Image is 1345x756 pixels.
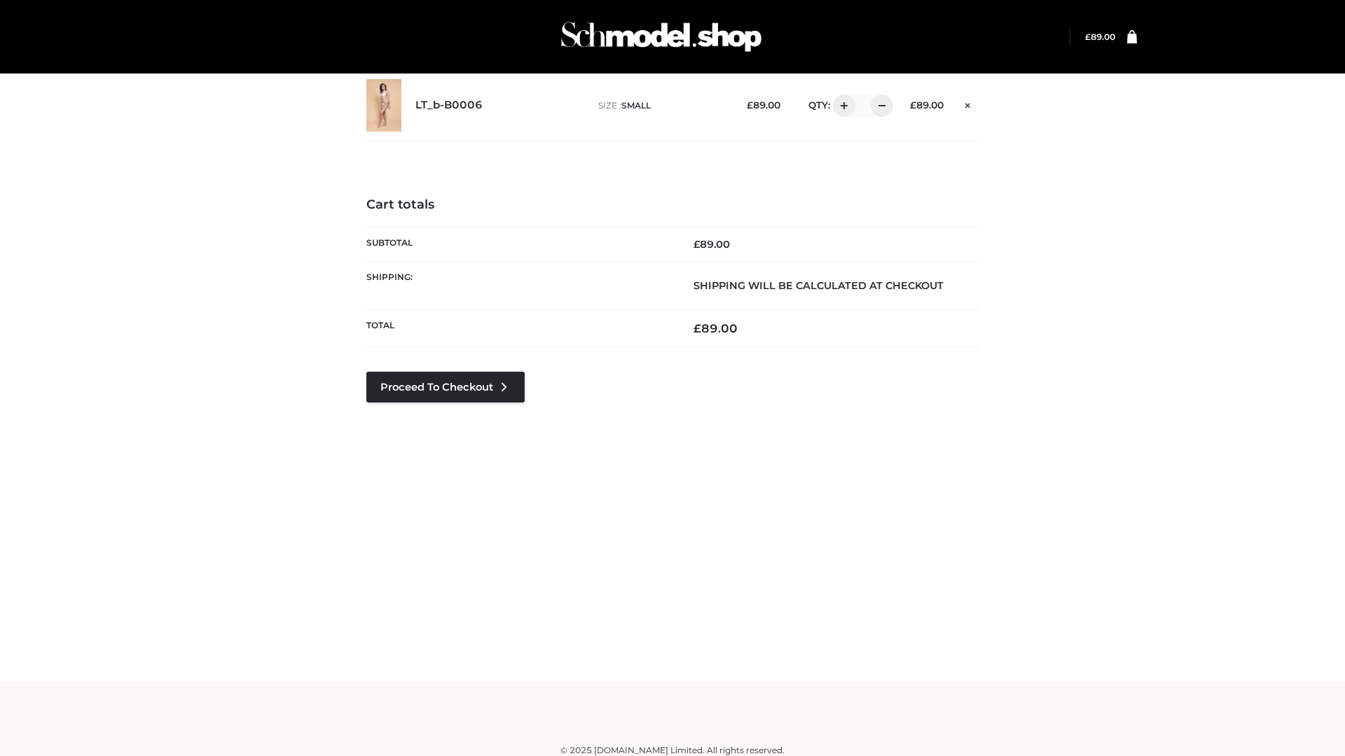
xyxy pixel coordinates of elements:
[621,100,651,111] span: SMALL
[366,310,672,347] th: Total
[910,99,916,111] span: £
[694,321,701,335] span: £
[598,99,725,112] p: size :
[366,261,672,309] th: Shipping:
[415,99,483,112] a: LT_b-B0006
[556,9,766,64] img: Schmodel Admin 964
[366,197,979,213] h4: Cart totals
[747,99,753,111] span: £
[694,279,944,292] strong: Shipping will be calculated at checkout
[694,238,700,251] span: £
[1085,31,1115,42] a: £89.00
[794,94,888,117] div: QTY:
[366,227,672,261] th: Subtotal
[910,99,944,111] bdi: 89.00
[694,238,730,251] bdi: 89.00
[366,79,401,132] img: LT_b-B0006 - SMALL
[1085,31,1091,42] span: £
[694,321,738,335] bdi: 89.00
[747,99,780,111] bdi: 89.00
[366,372,525,402] a: Proceed to Checkout
[1085,31,1115,42] bdi: 89.00
[958,94,979,113] a: Remove this item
